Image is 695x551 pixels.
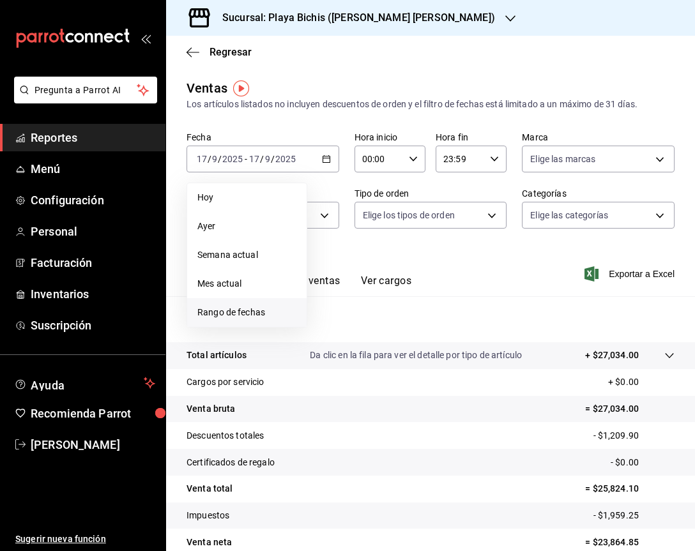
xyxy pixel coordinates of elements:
p: Impuestos [187,509,229,522]
span: Suscripción [31,317,155,334]
div: navigation tabs [207,275,411,296]
span: Facturación [31,254,155,271]
label: Hora inicio [355,133,425,142]
a: Pregunta a Parrot AI [9,93,157,106]
p: Venta neta [187,536,232,549]
span: [PERSON_NAME] [31,436,155,453]
span: Reportes [31,129,155,146]
button: Ver ventas [290,275,340,296]
span: Personal [31,223,155,240]
input: ---- [222,154,243,164]
input: ---- [275,154,296,164]
p: = $27,034.00 [585,402,675,416]
span: / [208,154,211,164]
span: / [260,154,264,164]
p: Descuentos totales [187,429,264,442]
input: -- [196,154,208,164]
p: Certificados de regalo [187,456,275,469]
span: Rango de fechas [197,306,296,319]
button: Ver cargos [361,275,412,296]
label: Hora fin [436,133,507,142]
p: + $0.00 [608,375,675,389]
label: Fecha [187,133,339,142]
p: = $25,824.10 [585,482,675,495]
button: Exportar a Excel [587,266,675,282]
span: Configuración [31,192,155,209]
input: -- [264,154,271,164]
p: Cargos por servicio [187,375,264,389]
p: Venta bruta [187,402,235,416]
p: = $23,864.85 [585,536,675,549]
p: Total artículos [187,349,247,362]
span: Regresar [210,46,252,58]
label: Marca [522,133,675,142]
span: Menú [31,160,155,177]
span: Ayer [197,220,296,233]
span: Recomienda Parrot [31,405,155,422]
span: Semana actual [197,248,296,262]
p: Da clic en la fila para ver el detalle por tipo de artículo [310,349,522,362]
span: / [218,154,222,164]
span: Sugerir nueva función [15,532,155,546]
button: open_drawer_menu [141,33,151,43]
p: - $1,209.90 [593,429,675,442]
span: Elige los tipos de orden [363,209,455,222]
span: Elige las marcas [530,153,595,165]
p: + $27,034.00 [585,349,639,362]
label: Tipo de orden [355,189,507,198]
input: -- [248,154,260,164]
input: -- [211,154,218,164]
span: - [245,154,247,164]
button: Pregunta a Parrot AI [14,77,157,103]
p: Venta total [187,482,233,495]
button: Regresar [187,46,252,58]
h3: Sucursal: Playa Bichis ([PERSON_NAME] [PERSON_NAME]) [212,10,495,26]
span: Inventarios [31,285,155,303]
span: Ayuda [31,375,139,391]
span: / [271,154,275,164]
p: - $1,959.25 [593,509,675,522]
div: Los artículos listados no incluyen descuentos de orden y el filtro de fechas está limitado a un m... [187,98,675,111]
p: - $0.00 [611,456,675,469]
label: Categorías [522,189,675,198]
span: Hoy [197,191,296,204]
span: Pregunta a Parrot AI [34,84,137,97]
span: Mes actual [197,277,296,291]
img: Tooltip marker [233,80,249,96]
p: Resumen [187,312,675,327]
div: Ventas [187,79,227,98]
span: Elige las categorías [530,209,608,222]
